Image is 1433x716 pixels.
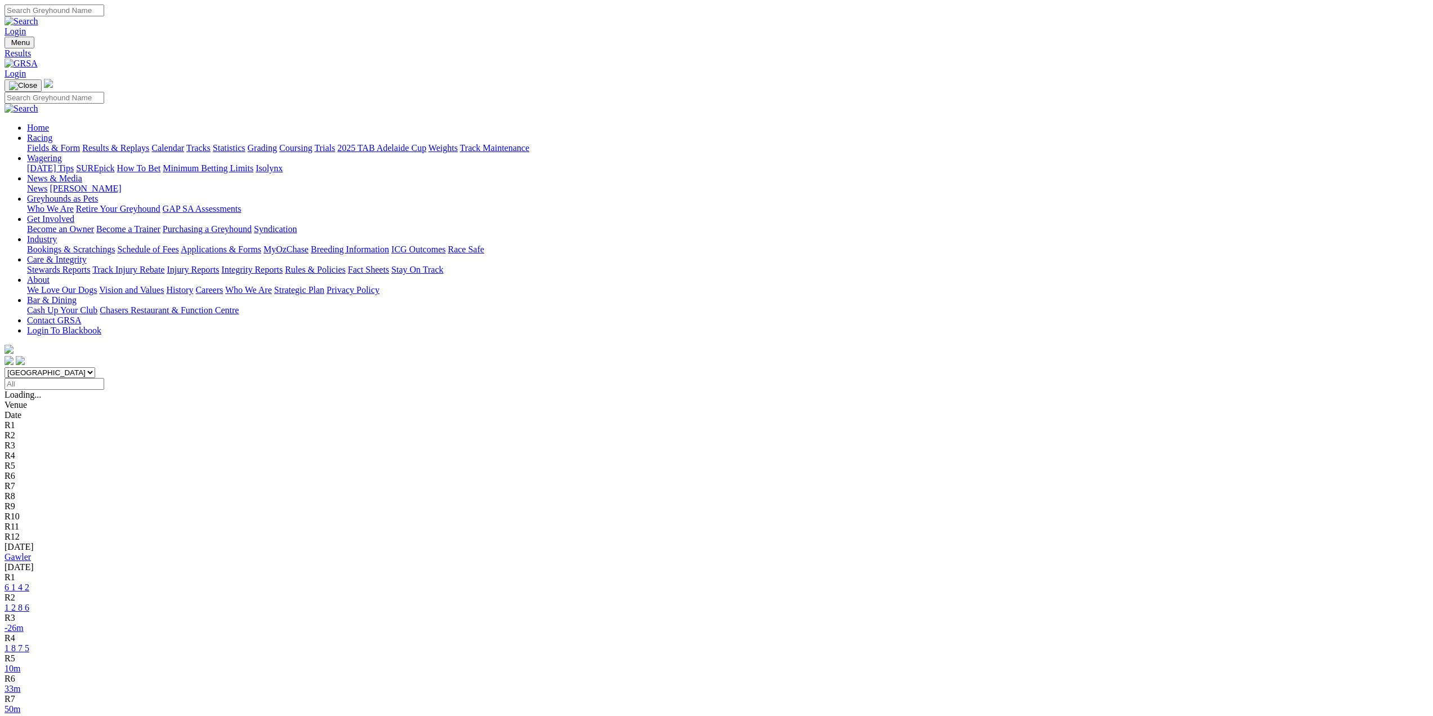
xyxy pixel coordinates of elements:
[27,153,62,163] a: Wagering
[5,491,1428,501] div: R8
[5,501,1428,512] div: R9
[76,163,114,173] a: SUREpick
[5,572,1428,582] div: R1
[5,512,1428,522] div: R10
[27,194,98,203] a: Greyhounds as Pets
[27,255,87,264] a: Care & Integrity
[5,451,1428,461] div: R4
[5,345,14,354] img: logo-grsa-white.png
[27,244,115,254] a: Bookings & Scratchings
[274,285,324,295] a: Strategic Plan
[27,326,101,335] a: Login To Blackbook
[27,285,1428,295] div: About
[5,420,1428,430] div: R1
[460,143,529,153] a: Track Maintenance
[27,123,49,132] a: Home
[27,163,1428,174] div: Wagering
[27,275,50,284] a: About
[9,81,37,90] img: Close
[5,378,104,390] input: Select date
[5,430,1428,441] div: R2
[311,244,389,254] a: Breeding Information
[27,214,74,224] a: Get Involved
[5,532,1428,542] div: R12
[254,224,297,234] a: Syndication
[256,163,283,173] a: Isolynx
[27,285,97,295] a: We Love Our Dogs
[50,184,121,193] a: [PERSON_NAME]
[5,5,104,16] input: Search
[391,244,445,254] a: ICG Outcomes
[5,603,29,612] a: 1 2 8 6
[428,143,458,153] a: Weights
[151,143,184,153] a: Calendar
[248,143,277,153] a: Grading
[117,163,161,173] a: How To Bet
[11,38,30,47] span: Menu
[27,295,77,305] a: Bar & Dining
[5,653,1428,664] div: R5
[27,204,74,214] a: Who We Are
[167,265,219,274] a: Injury Reports
[82,143,149,153] a: Results & Replays
[5,441,1428,451] div: R3
[5,410,1428,420] div: Date
[5,390,41,399] span: Loading...
[5,684,20,693] a: 33m
[27,184,1428,194] div: News & Media
[5,704,20,714] a: 50m
[5,623,24,633] a: -26m
[5,48,1428,59] a: Results
[5,643,29,653] a: 1 8 7 5
[92,265,164,274] a: Track Injury Rebate
[5,613,1428,623] div: R3
[163,224,252,234] a: Purchasing a Greyhound
[27,305,1428,315] div: Bar & Dining
[5,356,14,365] img: facebook.svg
[27,174,82,183] a: News & Media
[5,694,1428,704] div: R7
[76,204,160,214] a: Retire Your Greyhound
[5,471,1428,481] div: R6
[5,59,38,69] img: GRSA
[5,562,1428,572] div: [DATE]
[27,163,74,173] a: [DATE] Tips
[285,265,346,274] a: Rules & Policies
[213,143,245,153] a: Statistics
[448,244,484,254] a: Race Safe
[27,305,97,315] a: Cash Up Your Club
[5,481,1428,491] div: R7
[27,244,1428,255] div: Industry
[5,674,1428,684] div: R6
[100,305,239,315] a: Chasers Restaurant & Function Centre
[117,244,178,254] a: Schedule of Fees
[391,265,443,274] a: Stay On Track
[96,224,160,234] a: Become a Trainer
[5,400,1428,410] div: Venue
[27,204,1428,214] div: Greyhounds as Pets
[27,224,94,234] a: Become an Owner
[27,133,52,143] a: Racing
[5,522,1428,532] div: R11
[27,143,1428,153] div: Racing
[181,244,261,254] a: Applications & Forms
[314,143,335,153] a: Trials
[27,143,80,153] a: Fields & Form
[5,79,42,92] button: Toggle navigation
[186,143,211,153] a: Tracks
[16,356,25,365] img: twitter.svg
[225,285,272,295] a: Who We Are
[27,315,81,325] a: Contact GRSA
[166,285,193,295] a: History
[327,285,380,295] a: Privacy Policy
[195,285,223,295] a: Careers
[163,163,253,173] a: Minimum Betting Limits
[27,234,57,244] a: Industry
[279,143,313,153] a: Coursing
[27,265,1428,275] div: Care & Integrity
[5,633,1428,643] div: R4
[5,582,29,592] a: 6 1 4 2
[221,265,283,274] a: Integrity Reports
[27,224,1428,234] div: Get Involved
